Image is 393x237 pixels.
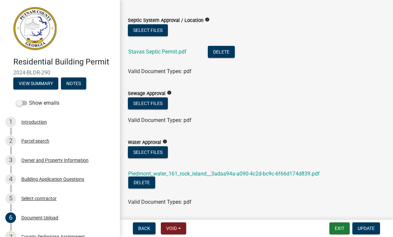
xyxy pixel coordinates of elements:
[138,226,150,231] span: Back
[128,140,161,145] label: Water Approval
[128,97,168,109] button: Select files
[128,171,320,177] a: Piedmont_water_161_rock_island__3adaa94a-a090-4c2d-bc9c-6f66d174d839.pdf
[161,222,186,234] button: Void
[5,174,16,184] div: 4
[128,49,187,55] a: Stavas Septic Permit.pdf
[61,81,86,86] wm-modal-confirm: Notes
[21,139,49,143] div: Parcel search
[128,68,192,74] span: Valid Document Types: pdf
[5,117,16,127] div: 1
[329,222,350,234] button: Exit
[61,77,86,89] button: Notes
[5,155,16,166] div: 3
[21,196,57,201] div: Select contractor
[21,120,47,124] div: Introduction
[128,177,155,188] button: Delete
[128,146,168,158] button: Select files
[128,18,203,23] label: Septic System Approval / Location
[5,193,16,204] div: 5
[133,222,156,234] button: Back
[5,136,16,146] div: 2
[21,158,89,163] div: Owner and Property Information
[358,226,375,231] span: Update
[21,177,84,181] div: Building Application Questions
[167,90,172,95] i: info
[128,199,192,205] span: Valid Document Types: pdf
[13,81,58,86] wm-modal-confirm: Summary
[166,226,177,231] span: Void
[208,46,235,58] button: Delete
[16,99,59,107] label: Show emails
[128,24,168,36] button: Select files
[13,7,57,50] img: Putnam County, Georgia
[13,69,107,76] span: 2024-BLDR-290
[128,117,192,123] span: Valid Document Types: pdf
[21,215,58,220] div: Document Upload
[163,139,167,144] i: info
[128,91,166,96] label: Sewage Approval
[13,57,115,67] h4: Residential Building Permit
[205,17,209,22] i: info
[5,212,16,223] div: 6
[128,180,155,186] wm-modal-confirm: Delete Document
[13,77,58,89] button: View Summary
[208,49,235,56] wm-modal-confirm: Delete Document
[352,222,380,234] button: Update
